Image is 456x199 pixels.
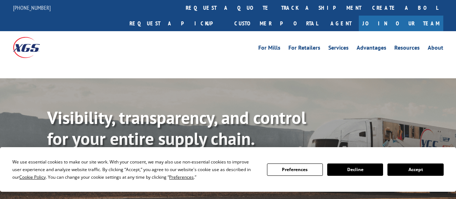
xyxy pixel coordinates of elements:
div: We use essential cookies to make our site work. With your consent, we may also use non-essential ... [12,158,258,181]
button: Decline [327,163,383,176]
a: For Retailers [288,45,320,53]
button: Accept [387,163,443,176]
a: For Mills [258,45,280,53]
span: Preferences [169,174,194,180]
a: Services [328,45,349,53]
a: Advantages [357,45,386,53]
a: Customer Portal [229,16,323,31]
button: Preferences [267,163,323,176]
a: About [428,45,443,53]
span: Cookie Policy [19,174,46,180]
a: Agent [323,16,359,31]
a: [PHONE_NUMBER] [13,4,51,11]
a: Resources [394,45,420,53]
a: Join Our Team [359,16,443,31]
a: Request a pickup [124,16,229,31]
b: Visibility, transparency, and control for your entire supply chain. [47,106,306,150]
